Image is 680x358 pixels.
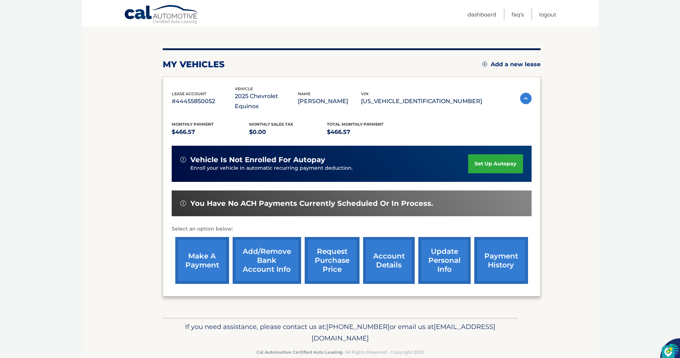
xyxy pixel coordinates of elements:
[361,91,368,96] span: vin
[249,122,293,127] span: Monthly sales Tax
[327,127,405,137] p: $466.57
[167,348,513,356] p: - All Rights Reserved - Copyright 2025
[190,164,469,172] p: Enroll your vehicle in automatic recurring payment deduction.
[235,91,298,111] p: 2025 Chevrolet Equinox
[539,9,556,20] a: Logout
[233,237,301,284] a: Add/Remove bank account info
[298,91,310,96] span: name
[190,155,325,164] span: vehicle is not enrolled for autopay
[361,96,482,106] p: [US_VEHICLE_IDENTIFICATION_NUMBER]
[664,348,672,357] img: DzVsEph+IJtmAAAAAElFTkSuQmCC
[175,237,229,284] a: make a payment
[172,127,249,137] p: $466.57
[298,96,361,106] p: [PERSON_NAME]
[167,321,513,344] p: If you need assistance, please contact us at: or email us at
[482,62,487,67] img: add.svg
[474,237,528,284] a: payment history
[520,93,532,104] img: accordion-active.svg
[172,91,206,96] span: lease account
[418,237,471,284] a: update personal info
[180,157,186,163] img: alert-white.svg
[512,9,524,20] a: FAQ's
[468,154,523,173] a: set up autopay
[312,323,495,342] span: [EMAIL_ADDRESS][DOMAIN_NAME]
[482,61,541,68] a: Add a new lease
[163,59,225,70] h2: my vehicles
[180,200,186,206] img: alert-white.svg
[190,199,433,208] span: You have no ACH payments currently scheduled or in process.
[305,237,360,284] a: request purchase price
[467,9,496,20] a: Dashboard
[249,127,327,137] p: $0.00
[327,122,384,127] span: Total Monthly Payment
[235,86,253,91] span: vehicle
[256,349,342,355] strong: Cal Automotive Certified Auto Leasing
[363,237,415,284] a: account details
[326,323,390,331] span: [PHONE_NUMBER]
[172,122,214,127] span: Monthly Payment
[124,5,199,25] a: Cal Automotive
[172,96,235,106] p: #44455850052
[172,225,532,233] p: Select an option below:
